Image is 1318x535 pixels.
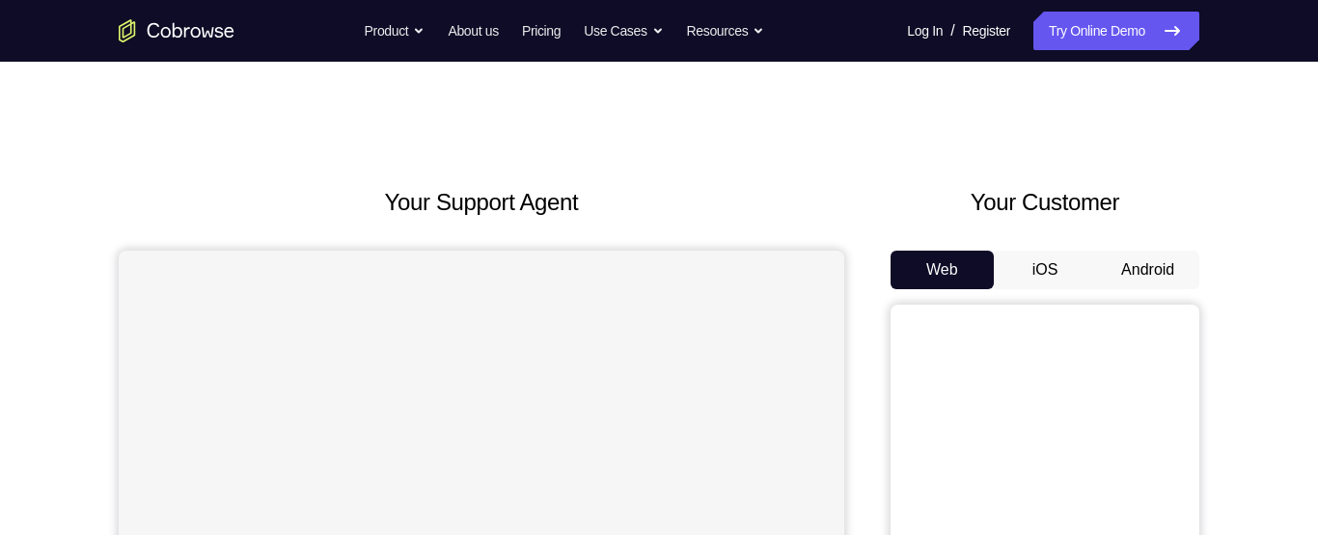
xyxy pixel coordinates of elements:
[950,19,954,42] span: /
[522,12,561,50] a: Pricing
[891,185,1199,220] h2: Your Customer
[1096,251,1199,289] button: Android
[963,12,1010,50] a: Register
[687,12,765,50] button: Resources
[119,185,844,220] h2: Your Support Agent
[119,19,234,42] a: Go to the home page
[1033,12,1199,50] a: Try Online Demo
[907,12,943,50] a: Log In
[891,251,994,289] button: Web
[994,251,1097,289] button: iOS
[448,12,498,50] a: About us
[584,12,663,50] button: Use Cases
[365,12,426,50] button: Product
